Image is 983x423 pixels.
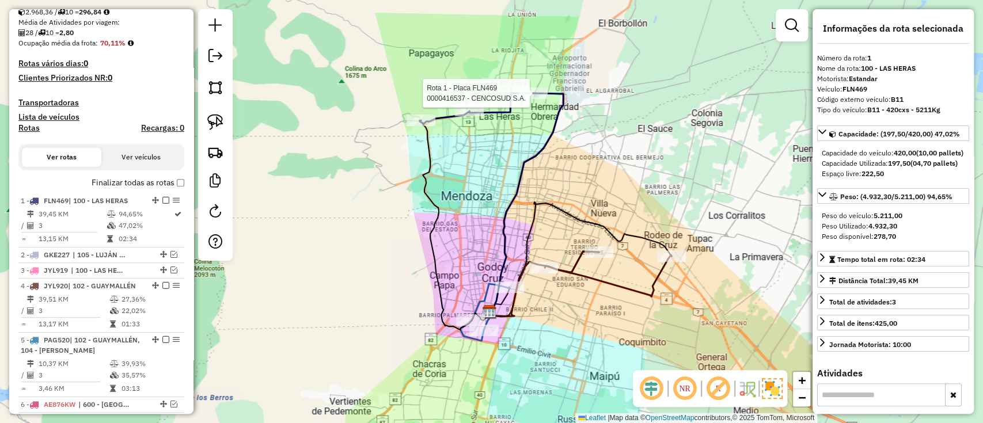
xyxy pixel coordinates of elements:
[575,413,817,423] div: Map data © contributors,© 2025 TomTom, Microsoft
[38,358,109,369] td: 10,37 KM
[79,7,101,16] strong: 296,84
[874,232,896,241] strong: 278,70
[44,196,69,205] span: FLN469
[110,385,116,392] i: Tempo total em rota
[107,235,112,242] i: Tempo total em rota
[128,40,134,47] em: Média calculada utilizando a maior ocupação (%Peso ou %Cubagem) de cada rota da sessão. Rotas cro...
[44,400,75,409] span: AE876KW
[207,144,223,160] img: Criar rota
[822,158,965,169] div: Capacidade Utilizada:
[177,179,184,186] input: Finalizar todas as rotas
[18,98,184,108] h4: Transportadoras
[44,281,68,290] span: JYL920
[121,383,179,394] td: 03:13
[892,298,896,306] strong: 3
[100,39,126,47] strong: 70,11%
[173,282,180,289] em: Opções
[21,233,26,245] td: =
[21,305,26,317] td: /
[916,148,963,157] strong: (10,00 pallets)
[110,360,119,367] i: % de utilização do peso
[762,378,783,399] img: Exibir/Ocultar setores
[18,59,184,68] h4: Rotas vários dias:
[704,375,732,402] span: Exibir rótulo
[793,372,810,389] a: Zoom in
[21,196,128,205] span: 1 -
[38,29,45,36] i: Total de rotas
[152,197,159,204] em: Alterar sequência das rotas
[173,336,180,343] em: Opções
[671,375,699,402] span: Ocultar NR
[73,250,126,260] span: 105 - LUJÁN DE CUYO
[817,125,969,141] a: Capacidade: (197,50/420,00) 47,02%
[152,336,159,343] em: Alterar sequência das rotas
[110,307,119,314] i: % de utilização da cubagem
[829,298,896,306] span: Total de atividades:
[71,265,124,276] span: 100 - LAS HERAS
[18,112,184,122] h4: Lista de veículos
[18,28,184,38] div: 28 / 10 =
[38,233,106,245] td: 13,15 KM
[204,169,227,195] a: Criar modelo
[849,74,878,83] strong: Estandar
[27,360,34,367] i: Distância Total
[117,233,173,245] td: 02:34
[38,220,106,231] td: 3
[121,318,179,330] td: 01:33
[141,123,184,133] h4: Recargas: 0
[107,211,115,218] i: % de utilização do peso
[107,222,115,229] i: % de utilização da cubagem
[27,211,34,218] i: Distância Total
[38,383,109,394] td: 3,46 KM
[121,305,179,317] td: 22,02%
[793,389,810,406] a: Zoom out
[117,208,173,220] td: 94,65%
[646,414,694,422] a: OpenStreetMap
[18,39,98,47] span: Ocupação média da frota:
[84,58,88,68] strong: 0
[822,148,965,158] div: Capacidade do veículo:
[822,231,965,242] div: Peso disponível:
[867,105,940,114] strong: B11 - 420cxs - 5211Kg
[822,169,965,179] div: Espaço livre:
[738,379,756,398] img: Fluxo de ruas
[110,372,119,379] i: % de utilização da cubagem
[817,23,969,34] h4: Informações da rota selecionada
[92,177,184,189] label: Finalizar todas as rotas
[798,390,806,405] span: −
[108,73,112,83] strong: 0
[888,276,919,285] span: 39,45 KM
[817,143,969,184] div: Capacidade: (197,50/420,00) 47,02%
[817,368,969,379] h4: Atividades
[27,307,34,314] i: Total de Atividades
[117,220,173,231] td: 47,02%
[842,85,867,93] strong: FLN469
[110,296,119,303] i: % de utilização do peso
[38,318,109,330] td: 13,17 KM
[121,358,179,369] td: 39,93%
[838,129,960,138] span: Capacidade: (197,50/420,00) 47,02%
[21,281,136,290] span: 4 -
[204,200,227,226] a: Reroteirizar Sessão
[160,251,167,258] em: Alterar sequência das rotas
[204,14,227,40] a: Nova sessão e pesquisa
[829,276,919,286] div: Distância Total:
[817,315,969,330] a: Total de itens:425,00
[817,84,969,94] div: Veículo:
[27,222,34,229] i: Total de Atividades
[110,321,116,327] i: Tempo total em rota
[69,196,128,205] span: | 100 - LAS HERAS
[204,44,227,70] a: Exportar sessão
[817,336,969,352] a: Jornada Motorista: 10:00
[18,73,184,83] h4: Clientes Priorizados NR:
[207,79,223,96] img: Selecionar atividades - polígono
[867,54,871,62] strong: 1
[910,159,958,167] strong: (04,70 pallets)
[817,94,969,105] div: Código externo veículo:
[170,266,177,273] em: Visualizar rota
[817,53,969,63] div: Número da rota:
[160,401,167,407] em: Alterar sequência das rotas
[861,64,916,73] strong: 100 - LAS HERAS
[817,105,969,115] div: Tipo do veículo:
[173,197,180,204] em: Opções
